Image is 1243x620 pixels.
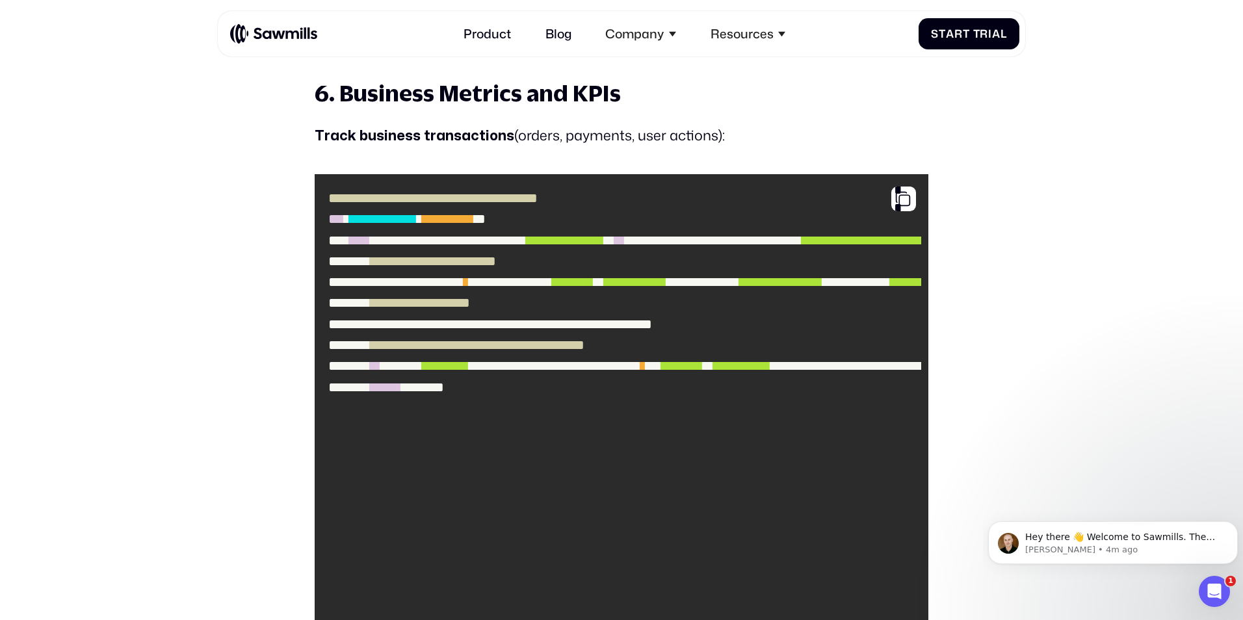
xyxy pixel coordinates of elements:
a: Blog [536,17,581,51]
span: t [963,27,970,40]
iframe: Intercom notifications message [983,494,1243,585]
p: Message from Winston, sent 4m ago [42,50,239,62]
div: Resources [701,17,794,51]
iframe: Intercom live chat [1199,576,1230,607]
a: StartTrial [919,18,1019,50]
span: a [946,27,954,40]
span: T [973,27,980,40]
span: t [939,27,946,40]
h3: 6. Business Metrics and KPIs [315,79,928,109]
span: 1 [1225,576,1236,586]
span: Hey there 👋 Welcome to Sawmills. The smart telemetry management platform that solves cost, qualit... [42,38,232,100]
span: r [980,27,988,40]
span: S [931,27,939,40]
div: Resources [711,27,774,42]
p: (orders, payments, user actions): [315,123,928,149]
div: Company [596,17,685,51]
a: Product [454,17,521,51]
span: r [954,27,963,40]
span: l [1001,27,1007,40]
strong: Track business transactions [315,129,514,143]
span: a [992,27,1001,40]
div: Company [605,27,664,42]
span: i [988,27,992,40]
